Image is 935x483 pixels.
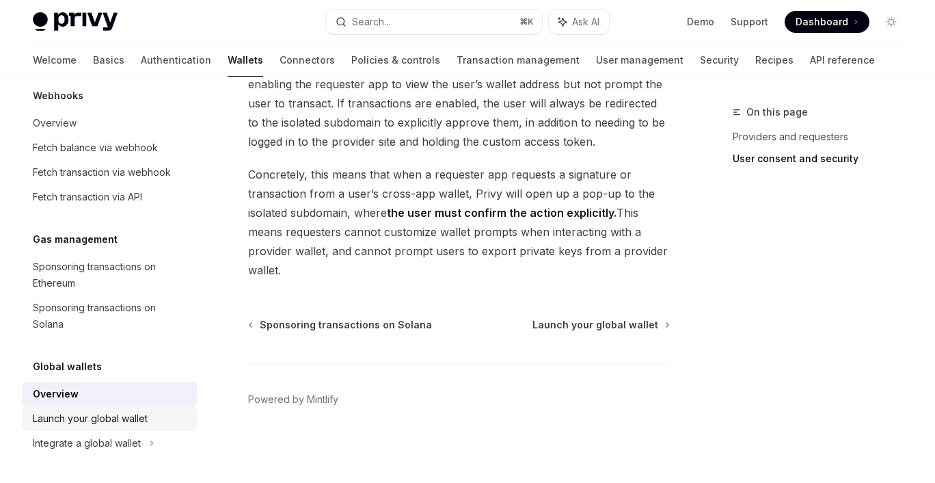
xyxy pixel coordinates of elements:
[22,296,197,337] a: Sponsoring transactions on Solana
[22,406,197,431] a: Launch your global wallet
[33,259,189,291] div: Sponsoring transactions on Ethereum
[33,189,142,205] div: Fetch transaction via API
[33,435,141,452] div: Integrate a global wallet
[22,185,197,209] a: Fetch transaction via API
[33,231,118,248] h5: Gas management
[33,164,171,181] div: Fetch transaction via webhook
[351,44,440,77] a: Policies & controls
[326,10,541,34] button: Search...⌘K
[249,318,432,332] a: Sponsoring transactions on Solana
[532,318,668,332] a: Launch your global wallet
[532,318,658,332] span: Launch your global wallet
[33,300,189,332] div: Sponsoring transactions on Solana
[796,15,848,29] span: Dashboard
[260,318,432,332] span: Sponsoring transactions on Solana
[746,104,808,120] span: On this page
[700,44,739,77] a: Security
[33,12,118,31] img: light logo
[755,44,794,77] a: Recipes
[22,160,197,185] a: Fetch transaction via webhook
[352,14,390,30] div: Search...
[33,358,102,375] h5: Global wallets
[248,165,670,280] span: Concretely, this means that when a requester app requests a signature or transaction from a user’...
[33,410,148,427] div: Launch your global wallet
[387,206,616,220] strong: the user must confirm the action explicitly.
[280,44,335,77] a: Connectors
[733,126,913,148] a: Providers and requesters
[457,44,580,77] a: Transaction management
[22,111,197,135] a: Overview
[549,10,609,34] button: Ask AI
[33,115,77,131] div: Overview
[572,15,599,29] span: Ask AI
[248,55,670,151] span: Privy enables the provider to opt into cross-app wallets in mode, enabling the requester app to v...
[596,44,683,77] a: User management
[687,15,714,29] a: Demo
[93,44,124,77] a: Basics
[33,44,77,77] a: Welcome
[519,16,534,27] span: ⌘ K
[248,393,338,406] a: Powered by Mintlify
[141,44,211,77] a: Authentication
[22,135,197,160] a: Fetch balance via webhook
[880,11,902,33] button: Toggle dark mode
[22,254,197,296] a: Sponsoring transactions on Ethereum
[33,386,79,402] div: Overview
[810,44,875,77] a: API reference
[733,148,913,170] a: User consent and security
[785,11,869,33] a: Dashboard
[228,44,263,77] a: Wallets
[33,140,158,156] div: Fetch balance via webhook
[22,382,197,406] a: Overview
[731,15,768,29] a: Support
